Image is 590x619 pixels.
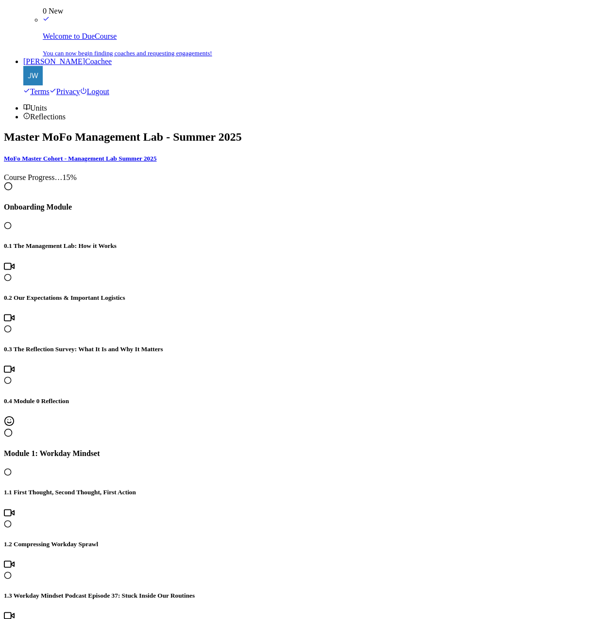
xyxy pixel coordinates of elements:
[43,7,586,16] div: 0 New
[23,57,586,87] a: [PERSON_NAME]CoacheeavatarImg
[30,87,50,96] span: Terms
[4,592,586,600] h5: 1.3 Workday Mindset Podcast Episode 37: Stuck Inside Our Routines
[87,87,109,96] span: Logout
[4,130,586,144] h2: Master MoFo Management Lab - Summer 2025
[43,32,117,40] span: Welcome to DueCourse
[4,540,586,548] h5: 1.2 Compressing Workday Sprawl
[4,489,586,496] h5: 1.1 First Thought, Second Thought, First Action
[4,449,586,458] h4: Module 1: Workday Mindset
[85,57,112,65] span: Coachee
[23,57,85,65] span: [PERSON_NAME]
[4,397,586,405] h5: 0.4 Module 0 Reflection
[23,66,43,85] img: avatarImg
[4,345,586,353] h5: 0.3 The Reflection Survey: What It Is and Why It Matters
[56,87,80,96] span: Privacy
[4,294,586,302] h5: 0.2 Our Expectations & Important Logistics
[4,173,77,181] span: Course Progress… 15 %
[30,113,66,121] span: Reflections
[30,104,47,112] span: Units
[43,49,212,57] small: You can now begin finding coaches and requesting engagements!
[4,242,586,250] h5: 0.1 The Management Lab: How it Works
[4,203,586,212] h4: Onboarding Module
[4,155,157,162] a: MoFo Master Cohort - Management Lab Summer 2025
